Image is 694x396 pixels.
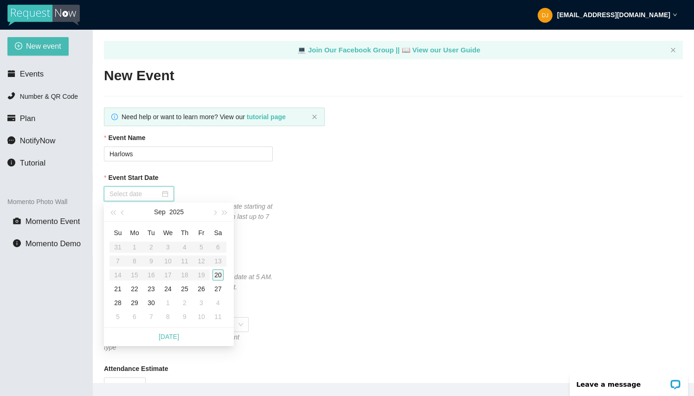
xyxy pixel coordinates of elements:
div: 3 [196,297,207,308]
div: 27 [212,283,224,294]
td: 2025-10-04 [210,296,226,310]
td: 2025-10-02 [176,296,193,310]
div: 9 [179,311,190,322]
button: close [670,47,676,53]
strong: [EMAIL_ADDRESS][DOMAIN_NAME] [557,11,670,19]
div: 28 [112,297,123,308]
span: Tutorial [20,159,45,167]
td: 2025-10-01 [160,296,176,310]
td: 2025-09-20 [210,268,226,282]
span: info-circle [111,114,118,120]
div: 20 [212,269,224,281]
button: Sep [154,203,166,221]
td: 2025-09-21 [109,282,126,296]
span: calendar [7,70,15,77]
input: Janet's and Mark's Wedding [104,147,273,161]
b: Event Start Date [108,172,158,183]
td: 2025-09-27 [210,282,226,296]
div: 24 [162,283,173,294]
td: 2025-10-09 [176,310,193,324]
td: 2025-09-28 [109,296,126,310]
div: 25 [179,283,190,294]
span: Events [20,70,44,78]
span: Momento Demo [26,239,81,248]
input: Select date [109,189,160,199]
img: dcef9e3f6dbb0253f19bb7ca223dd7dc [538,8,553,23]
span: NotifyNow [20,136,55,145]
img: RequestNow [7,5,80,26]
td: 2025-09-24 [160,282,176,296]
b: Event Name [108,133,145,143]
span: camera [13,217,21,225]
div: 5 [112,311,123,322]
span: Momento Event [26,217,80,226]
span: Plan [20,114,36,123]
th: Fr [193,225,210,240]
th: Mo [126,225,143,240]
td: 2025-09-23 [143,282,160,296]
div: 1 [162,297,173,308]
div: 2 [179,297,190,308]
td: 2025-10-10 [193,310,210,324]
div: 30 [146,297,157,308]
span: phone [7,92,15,100]
button: close [312,114,317,120]
div: 10 [196,311,207,322]
h2: New Event [104,66,683,85]
td: 2025-10-06 [126,310,143,324]
td: 2025-09-22 [126,282,143,296]
a: [DATE] [159,333,179,340]
td: 2025-09-30 [143,296,160,310]
td: 2025-09-25 [176,282,193,296]
span: plus-circle [15,42,22,51]
span: message [7,136,15,144]
span: Need help or want to learn more? View our [122,113,286,121]
td: 2025-10-08 [160,310,176,324]
span: info-circle [13,239,21,247]
div: 7 [146,311,157,322]
td: 2025-09-26 [193,282,210,296]
th: Tu [143,225,160,240]
span: laptop [297,46,306,54]
a: laptop Join Our Facebook Group || [297,46,402,54]
td: 2025-10-05 [109,310,126,324]
span: down [673,13,677,17]
a: tutorial page [247,113,286,121]
div: 4 [212,297,224,308]
button: 2025 [169,203,184,221]
iframe: LiveChat chat widget [564,367,694,396]
th: We [160,225,176,240]
th: Sa [210,225,226,240]
b: Attendance Estimate [104,364,168,374]
td: 2025-10-11 [210,310,226,324]
span: laptop [402,46,411,54]
td: 2025-10-07 [143,310,160,324]
span: New event [26,40,61,52]
td: 2025-10-03 [193,296,210,310]
td: 2025-09-29 [126,296,143,310]
div: 26 [196,283,207,294]
div: 6 [129,311,140,322]
th: Th [176,225,193,240]
div: 11 [212,311,224,322]
div: 21 [112,283,123,294]
th: Su [109,225,126,240]
div: 8 [162,311,173,322]
a: laptop View our User Guide [402,46,481,54]
span: info-circle [7,159,15,166]
span: credit-card [7,114,15,122]
div: 29 [129,297,140,308]
div: 22 [129,283,140,294]
button: plus-circleNew event [7,37,69,56]
div: 23 [146,283,157,294]
span: Number & QR Code [20,93,78,100]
